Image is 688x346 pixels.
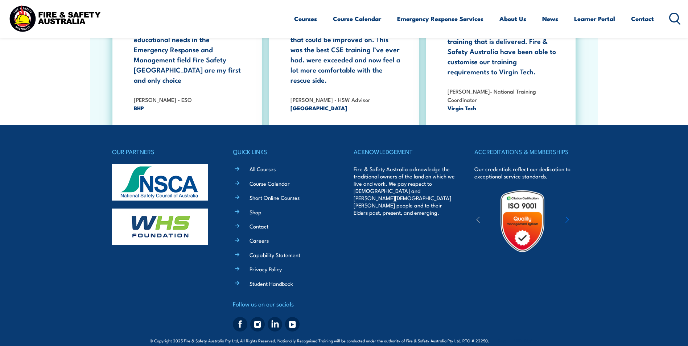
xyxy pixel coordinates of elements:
[250,208,261,216] a: Shop
[134,24,244,85] p: For any of my future training and educational needs in the Emergency Response and Management fiel...
[250,280,293,287] a: Student Handbook
[448,87,536,103] strong: [PERSON_NAME]- National Training Coordinator
[112,209,208,245] img: whs-logo-footer
[250,180,290,187] a: Course Calendar
[354,165,455,216] p: Fire & Safety Australia acknowledge the traditional owners of the land on which we live and work....
[491,189,554,253] img: Untitled design (19)
[513,337,538,344] a: KND Digital
[250,265,282,273] a: Privacy Policy
[354,147,455,157] h4: ACKNOWLEDGEMENT
[631,9,654,28] a: Contact
[542,9,558,28] a: News
[250,194,300,201] a: Short Online Courses
[134,95,192,103] strong: [PERSON_NAME] - ESO
[250,251,300,259] a: Capability Statement
[233,147,334,157] h4: QUICK LINKS
[112,164,208,201] img: nsca-logo-footer
[294,9,317,28] a: Courses
[474,165,576,180] p: Our credentials reflect our dedication to exceptional service standards.
[555,209,618,234] img: ewpa-logo
[574,9,615,28] a: Learner Portal
[333,9,381,28] a: Course Calendar
[474,147,576,157] h4: ACCREDITATIONS & MEMBERSHIPS
[150,337,538,344] span: © Copyright 2025 Fire & Safety Australia Pty Ltd, All Rights Reserved. Nationally Recognised Trai...
[498,338,538,343] span: Site:
[448,104,558,112] span: Virgin Tech
[250,222,268,230] a: Contact
[291,104,401,112] span: [GEOGRAPHIC_DATA]
[250,165,276,173] a: All Courses
[134,104,244,112] span: BHP
[291,95,370,103] strong: [PERSON_NAME] - HSW Advisor
[233,299,334,309] h4: Follow us on our socials
[112,147,214,157] h4: OUR PARTNERS
[499,9,526,28] a: About Us
[448,16,558,77] p: The reason that we keep coming back is the focus on quality of training that is delivered. Fire &...
[397,9,483,28] a: Emergency Response Services
[250,236,269,244] a: Careers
